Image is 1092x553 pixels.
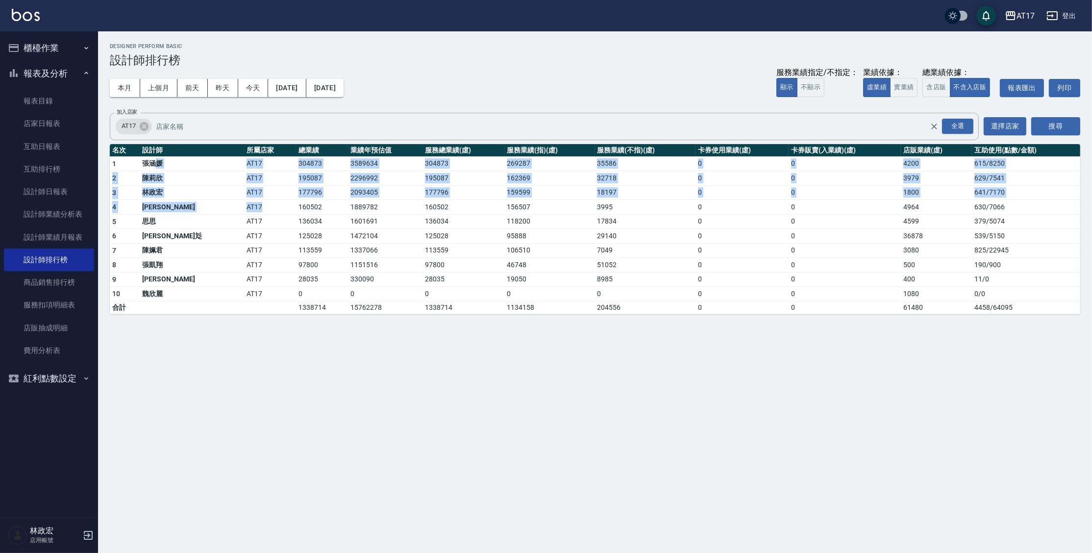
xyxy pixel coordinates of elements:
button: 顯示 [776,78,797,97]
button: Clear [927,120,941,133]
td: 156507 [505,200,595,215]
th: 服務業績(不指)(虛) [595,144,695,157]
button: 登出 [1042,7,1080,25]
button: 櫃檯作業 [4,35,94,61]
td: 1080 [901,287,972,302]
th: 卡券販賣(入業績)(虛) [789,144,901,157]
td: 2093405 [348,185,422,200]
td: 1338714 [422,301,505,314]
td: 張凱翔 [140,258,244,273]
td: 0 [789,156,901,171]
td: 0 [789,243,901,258]
td: 0 [695,229,789,244]
td: 0 [789,258,901,273]
td: 177796 [296,185,348,200]
button: 前天 [177,79,208,97]
td: 825 / 22945 [972,243,1080,258]
td: 0 [296,287,348,302]
td: 林政宏 [140,185,244,200]
td: 1338714 [296,301,348,314]
td: 0 [789,171,901,186]
td: 304873 [422,156,505,171]
td: 177796 [422,185,505,200]
td: 28035 [422,272,505,287]
td: 136034 [422,214,505,229]
td: 4964 [901,200,972,215]
button: 本月 [110,79,140,97]
td: [PERSON_NAME] [140,272,244,287]
td: 1151516 [348,258,422,273]
td: 0 [695,287,789,302]
th: 設計師 [140,144,244,157]
td: 陳莉欣 [140,171,244,186]
td: 400 [901,272,972,287]
button: 列印 [1049,79,1080,97]
td: 162369 [505,171,595,186]
th: 店販業績(虛) [901,144,972,157]
span: 4 [112,203,116,211]
td: 46748 [505,258,595,273]
td: 3080 [901,243,972,258]
td: 95888 [505,229,595,244]
span: 7 [112,247,116,254]
td: AT17 [244,258,296,273]
td: 合計 [110,301,140,314]
td: 15762278 [348,301,422,314]
td: [PERSON_NAME]彣 [140,229,244,244]
a: 設計師日報表 [4,180,94,203]
button: 上個月 [140,79,177,97]
th: 卡券使用業績(虛) [695,144,789,157]
td: 陳姵君 [140,243,244,258]
td: 7049 [595,243,695,258]
td: 113559 [422,243,505,258]
div: 業績依據： [863,68,918,78]
td: 0 [789,214,901,229]
td: 4458 / 64095 [972,301,1080,314]
div: 服務業績指定/不指定： [776,68,858,78]
a: 設計師業績月報表 [4,226,94,249]
img: Person [8,526,27,545]
td: 113559 [296,243,348,258]
td: 1134158 [505,301,595,314]
td: 0 [422,287,505,302]
td: 0 [789,287,901,302]
td: 0 [695,214,789,229]
th: 所屬店家 [244,144,296,157]
td: 0 [789,200,901,215]
a: 設計師排行榜 [4,249,94,271]
td: 118200 [505,214,595,229]
a: 商品銷售排行榜 [4,271,94,294]
td: 0 [695,243,789,258]
td: [PERSON_NAME] [140,200,244,215]
td: 0 [595,287,695,302]
button: Open [940,117,975,136]
td: 0 [695,301,789,314]
span: 3 [112,189,116,197]
a: 互助日報表 [4,135,94,158]
button: AT17 [1001,6,1039,26]
td: 106510 [505,243,595,258]
td: AT17 [244,185,296,200]
td: 3995 [595,200,695,215]
th: 服務總業績(虛) [422,144,505,157]
span: 1 [112,160,116,168]
td: 269287 [505,156,595,171]
input: 店家名稱 [153,118,947,135]
td: AT17 [244,156,296,171]
td: 641 / 7170 [972,185,1080,200]
td: 4599 [901,214,972,229]
button: 含店販 [922,78,950,97]
table: a dense table [110,144,1080,314]
td: 159599 [505,185,595,200]
td: 29140 [595,229,695,244]
td: 2296992 [348,171,422,186]
button: 報表匯出 [1000,79,1044,97]
a: 報表目錄 [4,90,94,112]
h3: 設計師排行榜 [110,53,1080,67]
td: 32718 [595,171,695,186]
label: 加入店家 [117,108,137,116]
td: 630 / 7066 [972,200,1080,215]
td: 330090 [348,272,422,287]
th: 服務業績(指)(虛) [505,144,595,157]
